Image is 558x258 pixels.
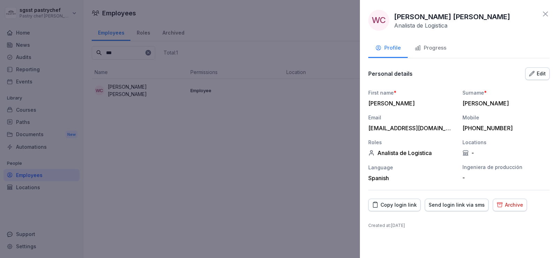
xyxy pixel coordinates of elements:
div: Copy login link [372,201,417,209]
div: [PERSON_NAME] [462,100,546,107]
div: Roles [368,139,455,146]
div: Locations [462,139,550,146]
div: Progress [415,44,446,52]
div: Send login link via sms [429,201,485,209]
button: Edit [525,67,550,80]
button: Progress [408,39,453,58]
p: [PERSON_NAME] [PERSON_NAME] [394,12,510,22]
div: [PHONE_NUMBER] [462,125,546,132]
button: Archive [493,199,527,211]
div: Surname [462,89,550,96]
div: Mobile [462,114,550,121]
div: Archive [497,201,523,209]
div: Profile [375,44,401,52]
button: Send login link via sms [425,199,489,211]
div: Edit [529,70,546,78]
div: WC [368,10,389,31]
div: Email [368,114,455,121]
div: First name [368,89,455,96]
div: Language [368,164,455,171]
div: Analista de Logistica [368,149,455,156]
div: [PERSON_NAME] [368,100,452,107]
div: Spanish [368,175,455,182]
div: - [462,174,546,181]
div: - [462,149,550,156]
button: Copy login link [368,199,421,211]
div: [EMAIL_ADDRESS][DOMAIN_NAME] [368,125,452,132]
div: Ingeniera de producción [462,163,550,171]
p: Analista de Logistica [394,22,447,29]
p: Personal details [368,70,413,77]
button: Profile [368,39,408,58]
p: Created at : [DATE] [368,222,550,229]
